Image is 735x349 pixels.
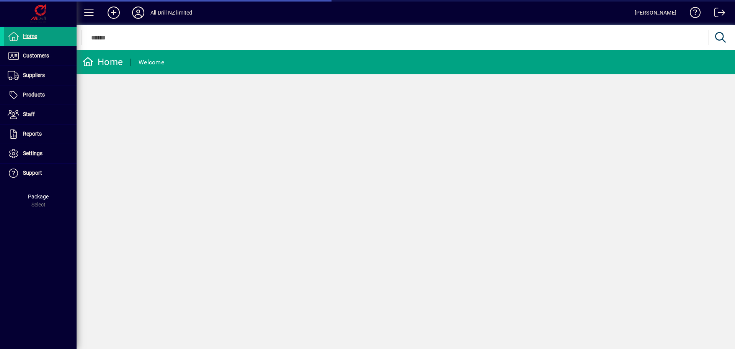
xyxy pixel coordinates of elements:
a: Reports [4,125,77,144]
span: Home [23,33,37,39]
a: Suppliers [4,66,77,85]
div: [PERSON_NAME] [635,7,676,19]
a: Settings [4,144,77,163]
a: Knowledge Base [684,2,701,26]
div: All Drill NZ limited [150,7,193,19]
a: Support [4,164,77,183]
button: Add [101,6,126,20]
span: Support [23,170,42,176]
a: Staff [4,105,77,124]
button: Profile [126,6,150,20]
a: Logout [709,2,725,26]
span: Package [28,193,49,200]
div: Welcome [139,56,164,69]
span: Settings [23,150,42,156]
div: Home [82,56,123,68]
a: Customers [4,46,77,66]
span: Reports [23,131,42,137]
span: Staff [23,111,35,117]
span: Products [23,92,45,98]
span: Suppliers [23,72,45,78]
span: Customers [23,52,49,59]
a: Products [4,85,77,105]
